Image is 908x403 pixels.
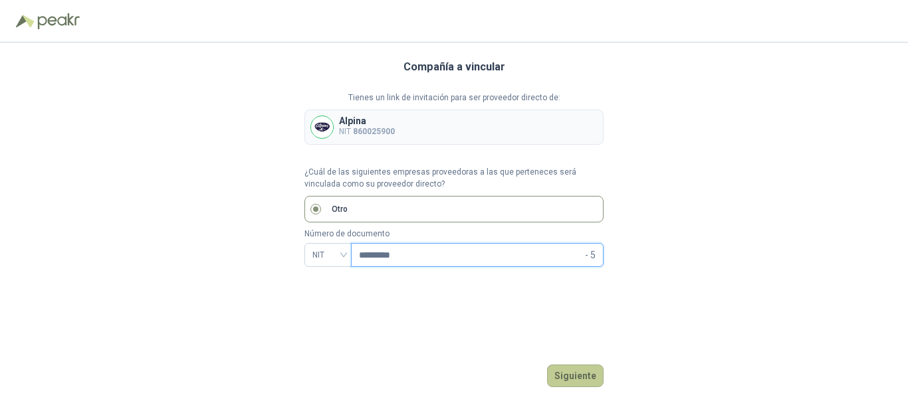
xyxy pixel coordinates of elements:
b: 860025900 [353,127,395,136]
span: - 5 [585,244,596,266]
span: NIT [312,245,344,265]
img: Logo [16,15,35,28]
p: Alpina [339,116,395,125]
img: Company Logo [311,116,333,138]
p: Tienes un link de invitación para ser proveedor directo de: [304,92,604,104]
p: ¿Cuál de las siguientes empresas proveedoras a las que perteneces será vinculada como su proveedo... [304,166,604,191]
p: Otro [332,203,348,216]
h3: Compañía a vincular [403,58,505,76]
p: Número de documento [304,228,604,240]
p: NIT [339,125,395,138]
button: Siguiente [547,364,604,387]
img: Peakr [37,13,80,29]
